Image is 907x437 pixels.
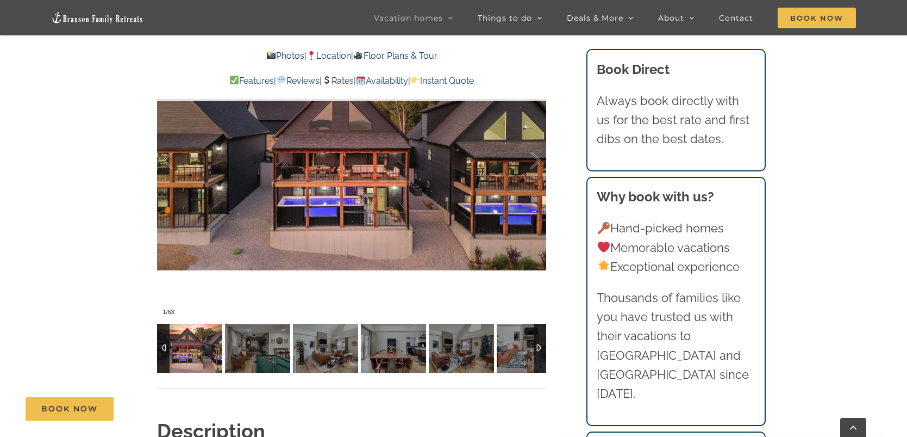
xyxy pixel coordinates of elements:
[157,49,546,63] p: | |
[597,61,670,77] b: Book Direct
[230,76,239,84] img: ✅
[597,91,755,149] p: Always book directly with us for the best rate and first dibs on the best dates.
[51,11,143,23] img: Branson Family Retreats Logo
[267,51,276,60] img: 📸
[598,222,610,234] img: 🔑
[41,404,98,414] span: Book Now
[598,241,610,253] img: ❤️
[597,219,755,276] p: Hand-picked homes Memorable vacations Exceptional experience
[157,74,546,88] p: | | | |
[353,51,437,61] a: Floor Plans & Tour
[411,76,420,84] img: 👉
[597,288,755,403] p: Thousands of families like you have trusted us with their vacations to [GEOGRAPHIC_DATA] and [GEO...
[598,260,610,272] img: 🌟
[658,14,684,22] span: About
[225,324,290,373] img: Claymore-Cottage-at-Table-Rock-Lake-Branson-Missouri-1414-scaled.jpg-nggid041804-ngg0dyn-120x90-0...
[497,324,562,373] img: Claymore-Cottage-lake-view-pool-vacation-rental-1118-scaled.jpg-nggid041120-ngg0dyn-120x90-00f0w0...
[306,51,351,61] a: Location
[293,324,358,373] img: Claymore-Cottage-lake-view-pool-vacation-rental-1117-scaled.jpg-nggid041119-ngg0dyn-120x90-00f0w0...
[410,76,474,86] a: Instant Quote
[266,51,304,61] a: Photos
[429,324,494,373] img: Claymore-Cottage-at-Table-Rock-Lake-Branson-Missouri-1404-scaled.jpg-nggid041800-ngg0dyn-120x90-0...
[374,14,443,22] span: Vacation homes
[157,324,222,373] img: Claymore-Cottage-Rocky-Shores-summer-2023-1105-Edit-scaled.jpg-nggid041514-ngg0dyn-120x90-00f0w01...
[322,76,331,84] img: 💲
[567,14,623,22] span: Deals & More
[597,187,755,207] h3: Why book with us?
[229,76,274,86] a: Features
[322,76,354,86] a: Rates
[778,8,856,28] span: Book Now
[356,76,408,86] a: Availability
[276,76,319,86] a: Reviews
[307,51,316,60] img: 📍
[26,397,114,421] a: Book Now
[356,76,365,84] img: 📆
[719,14,753,22] span: Contact
[361,324,426,373] img: Claymore-Cottage-lake-view-pool-vacation-rental-1121-scaled.jpg-nggid041123-ngg0dyn-120x90-00f0w0...
[478,14,532,22] span: Things to do
[277,76,286,84] img: 💬
[354,51,362,60] img: 🎥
